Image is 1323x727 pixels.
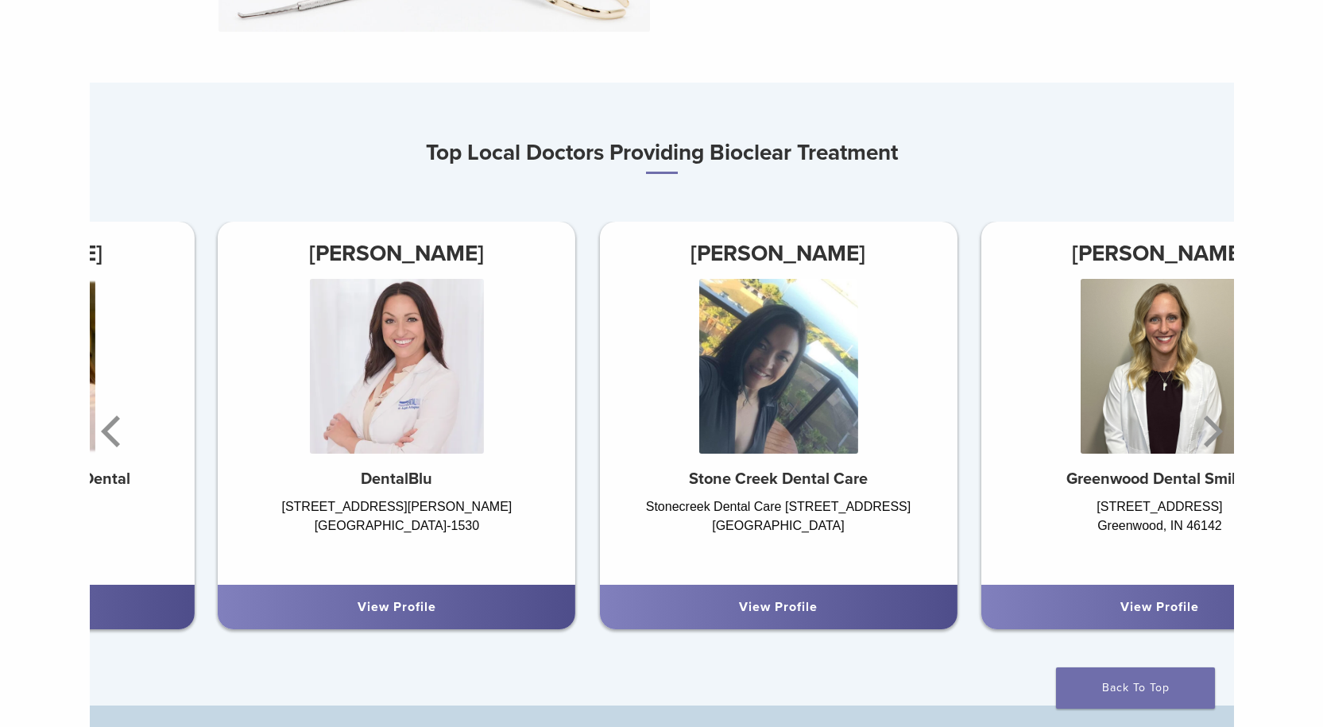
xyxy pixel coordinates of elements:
[689,470,868,489] strong: Stone Creek Dental Care
[361,470,432,489] strong: DentalBlu
[1056,667,1215,709] a: Back To Top
[599,497,957,569] div: Stonecreek Dental Care [STREET_ADDRESS] [GEOGRAPHIC_DATA]
[698,279,857,454] img: Dr. Anna McGuire
[1080,279,1239,454] img: Dr. Jillian Samela
[98,384,130,479] button: Previous
[739,599,818,615] a: View Profile
[599,234,957,273] h3: [PERSON_NAME]
[218,234,575,273] h3: [PERSON_NAME]
[218,497,575,569] div: [STREET_ADDRESS][PERSON_NAME] [GEOGRAPHIC_DATA]-1530
[90,133,1234,174] h3: Top Local Doctors Providing Bioclear Treatment
[1120,599,1199,615] a: View Profile
[1066,470,1252,489] strong: Greenwood Dental Smiles
[1194,384,1226,479] button: Next
[358,599,436,615] a: View Profile
[310,279,485,454] img: Dr. Angela Arlinghaus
